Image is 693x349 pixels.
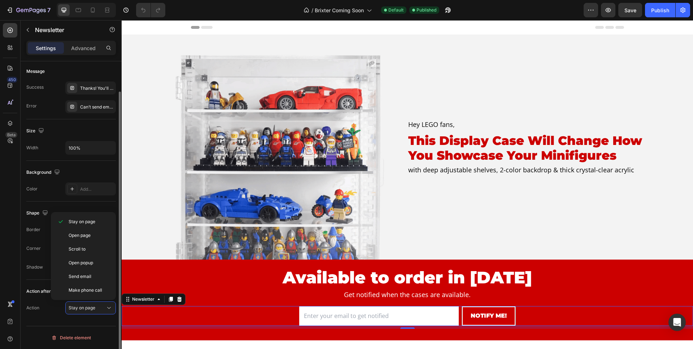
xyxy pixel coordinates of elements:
[80,104,114,110] div: Can’t send email. Please try again later.
[69,305,95,310] span: Stay on page
[417,7,436,13] span: Published
[7,77,17,83] div: 450
[51,333,91,342] div: Delete element
[349,291,385,301] div: NOTIFY ME!
[1,270,571,279] p: Get notified when the cases are available.
[69,287,102,293] span: Make phone call
[26,208,49,218] div: Shape
[26,168,61,177] div: Background
[69,273,91,280] span: Send email
[618,3,642,17] button: Save
[36,44,56,52] p: Settings
[122,20,693,349] iframe: Design area
[315,6,364,14] span: Brixter Coming Soon
[3,3,54,17] button: 7
[65,301,116,314] button: Stay on page
[26,264,43,270] div: Shadow
[645,3,675,17] button: Publish
[26,332,116,344] button: Delete element
[69,260,93,266] span: Open popup
[69,218,95,225] span: Stay on page
[340,286,394,305] button: NOTIFY ME!
[287,98,542,110] p: Hey LEGO fans,
[26,103,37,109] div: Error
[26,186,38,192] div: Color
[80,186,114,193] div: Add...
[69,232,91,239] span: Open page
[311,6,313,14] span: /
[26,126,45,136] div: Size
[26,84,44,90] div: Success
[71,44,96,52] p: Advanced
[35,26,96,34] p: Newsletter
[66,141,115,154] input: Auto
[80,85,114,92] div: Thanks! You'll be notified as soon as they are available.
[287,144,542,155] p: with deep adjustable shelves, 2-color backdrop & thick crystal-clear acrylic
[26,305,39,311] div: Action
[178,286,337,306] input: Enter your email to get notified
[651,6,669,14] div: Publish
[668,314,686,331] div: Open Intercom Messenger
[5,132,17,138] div: Beta
[286,112,543,143] h2: this display case will change how you showcase your minifigures
[26,245,41,252] div: Corner
[26,68,45,75] div: Message
[47,6,51,14] p: 7
[136,3,165,17] div: Undo/Redo
[26,145,38,151] div: Width
[26,226,40,233] div: Border
[624,7,636,13] span: Save
[69,246,86,252] span: Scroll to
[388,7,404,13] span: Default
[9,276,34,282] div: Newsletter
[26,288,66,295] div: Action after submit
